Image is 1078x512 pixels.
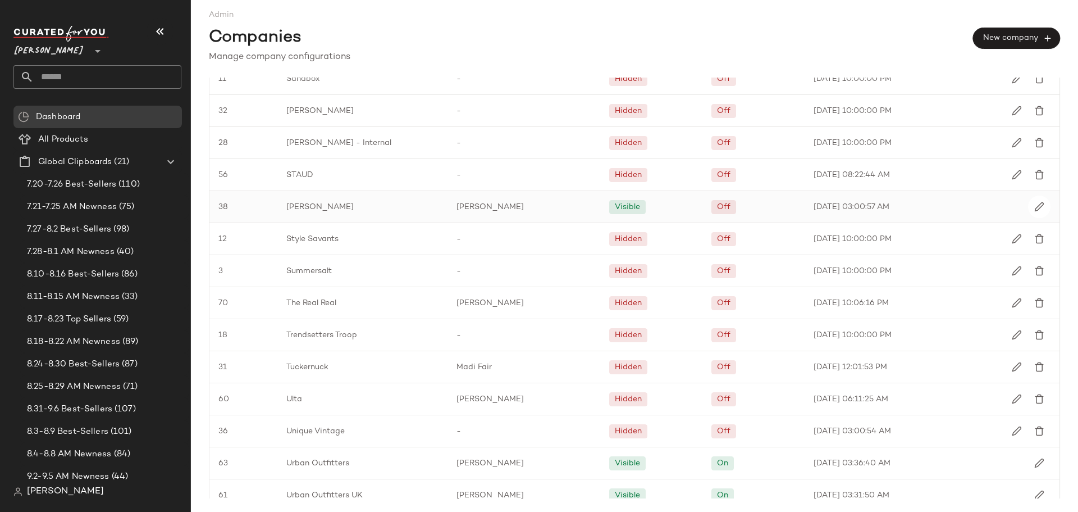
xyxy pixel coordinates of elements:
[286,233,339,245] span: Style Savants
[1012,106,1022,116] img: svg%3e
[119,268,138,281] span: (86)
[1012,74,1022,84] img: svg%3e
[1012,394,1022,404] img: svg%3e
[456,297,524,309] span: [PERSON_NAME]
[218,233,227,245] span: 12
[814,361,887,373] span: [DATE] 12:01:53 PM
[27,380,121,393] span: 8.25-8.29 AM Newness
[814,137,892,149] span: [DATE] 10:00:00 PM
[115,246,134,259] span: (40)
[27,448,112,461] span: 8.4-8.8 AM Newness
[121,380,138,393] span: (71)
[38,156,112,169] span: Global Clipboards
[456,201,524,213] span: [PERSON_NAME]
[1012,138,1022,148] img: svg%3e
[615,201,640,213] div: Visible
[218,137,228,149] span: 28
[1012,362,1022,372] img: svg%3e
[717,73,730,85] div: Off
[615,169,642,181] div: Hidden
[209,51,1060,64] div: Manage company configurations
[27,223,111,236] span: 7.27-8.2 Best-Sellers
[38,133,88,146] span: All Products
[1034,138,1044,148] img: svg%3e
[456,425,461,437] span: -
[18,111,29,123] img: svg%3e
[1034,330,1044,340] img: svg%3e
[717,297,730,309] div: Off
[456,361,492,373] span: Madi Fair
[456,457,524,469] span: [PERSON_NAME]
[615,297,642,309] div: Hidden
[814,233,892,245] span: [DATE] 10:00:00 PM
[286,457,349,469] span: Urban Outfitters
[1012,330,1022,340] img: svg%3e
[27,403,112,416] span: 8.31-9.6 Best-Sellers
[717,105,730,117] div: Off
[27,485,104,499] span: [PERSON_NAME]
[218,329,227,341] span: 18
[117,201,135,214] span: (75)
[456,393,524,405] span: [PERSON_NAME]
[286,201,354,213] span: [PERSON_NAME]
[286,169,313,181] span: STAUD
[218,393,229,405] span: 60
[1034,362,1044,372] img: svg%3e
[286,265,332,277] span: Summersalt
[814,425,891,437] span: [DATE] 03:00:54 AM
[218,265,223,277] span: 3
[814,329,892,341] span: [DATE] 10:00:00 PM
[615,105,642,117] div: Hidden
[27,201,117,214] span: 7.21-7.25 AM Newness
[814,201,889,213] span: [DATE] 03:00:57 AM
[456,73,461,85] span: -
[456,329,461,341] span: -
[27,178,116,191] span: 7.20-7.26 Best-Sellers
[286,105,354,117] span: [PERSON_NAME]
[209,25,302,51] span: Companies
[13,26,109,42] img: cfy_white_logo.C9jOOHJF.svg
[615,490,640,501] div: Visible
[456,233,461,245] span: -
[717,329,730,341] div: Off
[814,73,892,85] span: [DATE] 10:00:00 PM
[108,425,132,438] span: (101)
[1012,298,1022,308] img: svg%3e
[27,313,111,326] span: 8.17-8.23 Top Sellers
[286,425,345,437] span: Unique Vintage
[1012,234,1022,244] img: svg%3e
[112,156,129,169] span: (21)
[1034,266,1044,276] img: svg%3e
[36,111,80,124] span: Dashboard
[218,297,228,309] span: 70
[286,361,328,373] span: Tuckernuck
[27,336,120,348] span: 8.18-8.22 AM Newness
[973,28,1060,49] button: New company
[218,73,226,85] span: 11
[27,358,120,371] span: 8.24-8.30 Best-Sellers
[286,137,391,149] span: [PERSON_NAME] - Internal
[286,393,302,405] span: Ulta
[456,490,524,501] span: [PERSON_NAME]
[814,105,892,117] span: [DATE] 10:00:00 PM
[1012,170,1022,180] img: svg%3e
[615,73,642,85] div: Hidden
[717,201,730,213] div: Off
[814,393,888,405] span: [DATE] 06:11:25 AM
[27,470,109,483] span: 9.2-9.5 AM Newness
[814,297,889,309] span: [DATE] 10:06:16 PM
[456,169,461,181] span: -
[1034,106,1044,116] img: svg%3e
[615,329,642,341] div: Hidden
[717,169,730,181] div: Off
[218,457,228,469] span: 63
[615,265,642,277] div: Hidden
[717,361,730,373] div: Off
[27,291,120,303] span: 8.11-8.15 AM Newness
[218,169,228,181] span: 56
[1034,298,1044,308] img: svg%3e
[1012,426,1022,436] img: svg%3e
[814,490,889,501] span: [DATE] 03:31:50 AM
[111,223,130,236] span: (98)
[286,329,357,341] span: Trendsetters Troop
